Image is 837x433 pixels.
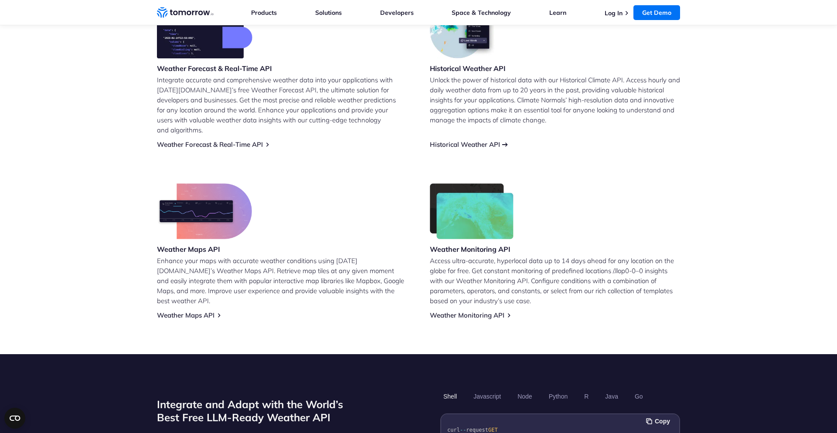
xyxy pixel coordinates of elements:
[470,389,504,404] button: Javascript
[157,6,214,19] a: Home link
[605,9,623,17] a: Log In
[380,9,414,17] a: Developers
[157,244,252,254] h3: Weather Maps API
[430,64,506,73] h3: Historical Weather API
[430,75,680,125] p: Unlock the power of historical data with our Historical Climate API. Access hourly and daily weat...
[488,427,498,433] span: GET
[157,140,263,149] a: Weather Forecast & Real-Time API
[430,244,514,254] h3: Weather Monitoring API
[440,389,460,404] button: Shell
[460,427,466,433] span: --
[430,311,504,319] a: Weather Monitoring API
[546,389,571,404] button: Python
[157,398,357,424] h2: Integrate and Adapt with the World’s Best Free LLM-Ready Weather API
[514,389,535,404] button: Node
[633,5,680,20] a: Get Demo
[251,9,277,17] a: Products
[430,256,680,306] p: Access ultra-accurate, hyperlocal data up to 14 days ahead for any location on the globe for free...
[602,389,621,404] button: Java
[632,389,646,404] button: Go
[549,9,566,17] a: Learn
[452,9,511,17] a: Space & Technology
[646,416,673,426] button: Copy
[430,140,500,149] a: Historical Weather API
[315,9,342,17] a: Solutions
[157,75,407,135] p: Integrate accurate and comprehensive weather data into your applications with [DATE][DOMAIN_NAME]...
[4,408,25,429] button: Open CMP widget
[447,427,460,433] span: curl
[157,311,214,319] a: Weather Maps API
[466,427,488,433] span: request
[157,256,407,306] p: Enhance your maps with accurate weather conditions using [DATE][DOMAIN_NAME]’s Weather Maps API. ...
[581,389,592,404] button: R
[157,64,272,73] h3: Weather Forecast & Real-Time API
